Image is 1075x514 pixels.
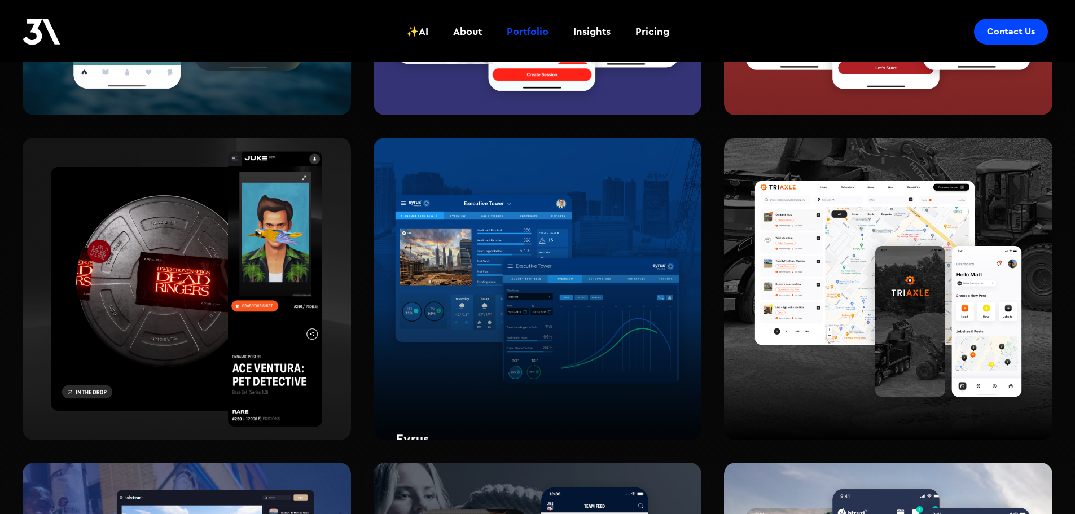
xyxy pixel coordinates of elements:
a: ✨AI [400,11,435,52]
a: Eyrus [374,138,702,441]
a: Contact Us [974,19,1048,45]
a: Portfolio [500,11,555,52]
h2: Eyrus [396,429,702,447]
a: Insights [567,11,617,52]
div: Portfolio [507,24,549,39]
a: About [446,11,489,52]
div: About [453,24,482,39]
div: Insights [573,24,611,39]
div: ✨AI [406,24,428,39]
div: Contact Us [987,26,1035,37]
div: Pricing [635,24,669,39]
a: Pricing [629,11,676,52]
